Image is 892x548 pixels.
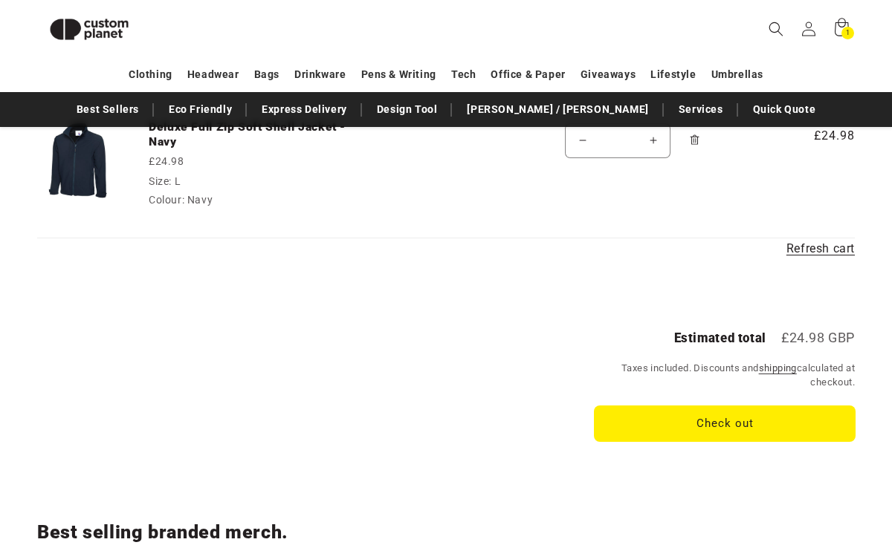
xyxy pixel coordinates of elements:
a: Remove Deluxe Full Zip Soft Shell Jacket - Navy - L / Navy [682,120,708,161]
a: Bags [254,62,279,88]
a: Express Delivery [254,97,355,123]
a: shipping [759,362,797,374]
a: Office & Paper [491,62,565,88]
dd: L [175,175,181,187]
a: Drinkware [294,62,346,88]
dt: Size: [149,175,172,187]
a: Eco Friendly [161,97,239,123]
a: Quick Quote [746,97,824,123]
a: Headwear [187,62,239,88]
a: Lifestyle [650,62,696,88]
small: Taxes included. Discounts and calculated at checkout. [595,361,855,390]
a: Services [671,97,731,123]
img: Custom Planet [37,6,141,53]
button: Check out [595,406,855,441]
h2: Estimated total [674,332,766,345]
a: Deluxe Full Zip Soft Shell Jacket - Navy [149,120,372,150]
a: [PERSON_NAME] / [PERSON_NAME] [459,97,656,123]
summary: Search [760,13,792,45]
a: Design Tool [369,97,445,123]
a: Refresh cart [786,238,855,260]
input: Quantity for Deluxe Full Zip Soft Shell Jacket - Navy [599,123,636,158]
span: 1 [846,27,850,39]
a: Pens & Writing [361,62,436,88]
p: £24.98 GBP [781,331,855,345]
h2: Best selling branded merch. [37,521,855,544]
iframe: Chat Widget [818,477,892,548]
a: Clothing [129,62,172,88]
div: £24.98 [149,154,372,169]
img: Uneek Deluxe Full Zip Soft Shell Jacket - Navy Navy [37,120,119,201]
a: Giveaways [581,62,636,88]
a: Best Sellers [69,97,146,123]
a: Tech [451,62,476,88]
dt: Colour: [149,194,184,206]
dd: Navy [187,194,213,206]
a: Umbrellas [711,62,763,88]
span: £24.98 [792,127,855,145]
